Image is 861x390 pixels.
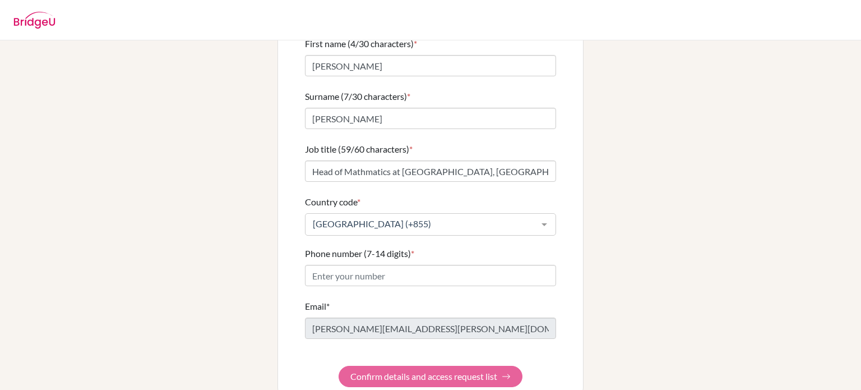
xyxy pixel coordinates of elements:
label: Job title (59/60 characters) [305,143,413,156]
span: [GEOGRAPHIC_DATA] (+855) [310,218,533,230]
label: Surname (7/30 characters) [305,90,410,103]
input: Enter your surname [305,108,556,129]
img: BridgeU logo [13,12,55,29]
label: Country code [305,195,360,209]
label: Email* [305,300,330,313]
input: Enter your job title [305,160,556,182]
input: Enter your first name [305,55,556,76]
label: Phone number (7-14 digits) [305,247,414,260]
label: First name (4/30 characters) [305,37,417,51]
input: Enter your number [305,265,556,286]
